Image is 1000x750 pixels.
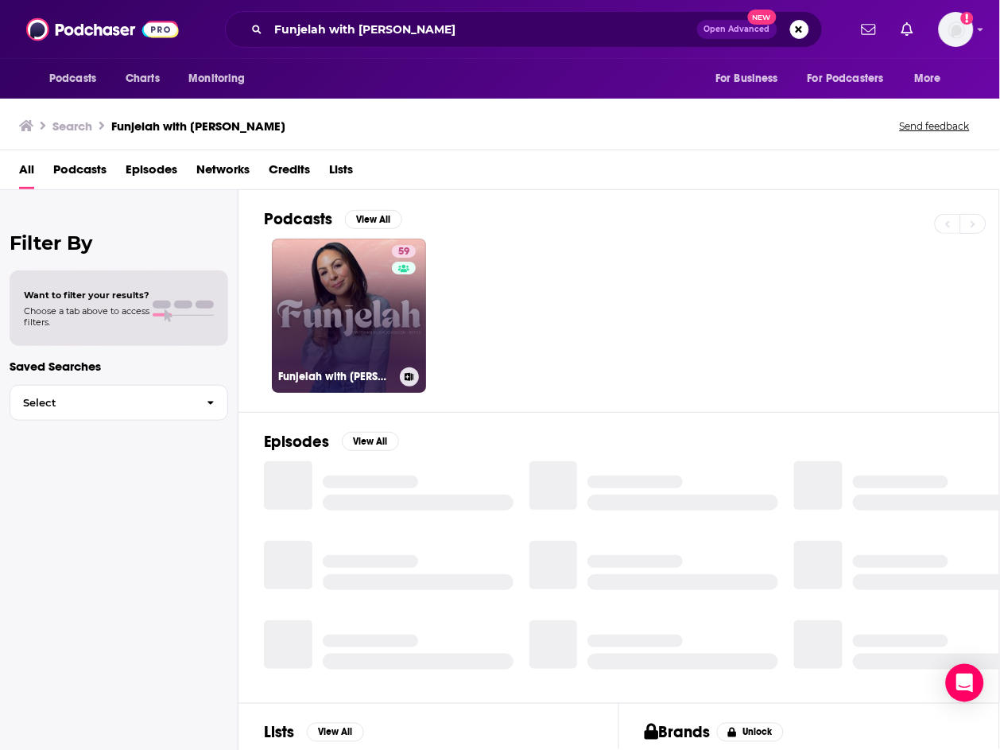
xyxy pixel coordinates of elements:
button: open menu [704,64,798,94]
h3: Funjelah with [PERSON_NAME] [111,119,285,134]
span: Open Advanced [704,25,770,33]
button: Open AdvancedNew [697,20,777,39]
h2: Filter By [10,231,228,255]
input: Search podcasts, credits, & more... [269,17,697,42]
img: User Profile [939,12,974,47]
span: 59 [398,244,409,260]
button: Select [10,385,228,421]
button: View All [307,723,364,742]
button: open menu [797,64,907,94]
p: Saved Searches [10,359,228,374]
h3: Search [52,119,92,134]
div: Open Intercom Messenger [946,664,984,702]
a: PodcastsView All [264,209,402,229]
span: For Business [715,68,778,90]
button: open menu [177,64,266,94]
svg: Add a profile image [961,12,974,25]
h2: Lists [264,723,294,743]
span: Monitoring [188,68,245,90]
a: Charts [115,64,169,94]
a: Show notifications dropdown [895,16,920,43]
a: Credits [269,157,310,189]
div: Search podcasts, credits, & more... [225,11,823,48]
a: All [19,157,34,189]
span: Podcasts [49,68,96,90]
span: Select [10,398,194,408]
span: Choose a tab above to access filters. [24,305,149,328]
h3: Funjelah with [PERSON_NAME] [278,370,393,383]
button: open menu [904,64,962,94]
button: open menu [38,64,117,94]
button: Send feedback [895,119,975,133]
span: Want to filter your results? [24,290,149,301]
a: 59 [392,245,416,258]
a: Podcasts [53,157,107,189]
h2: Podcasts [264,209,332,229]
button: Unlock [717,723,785,742]
a: Show notifications dropdown [855,16,882,43]
a: 59Funjelah with [PERSON_NAME] [272,239,426,393]
img: Podchaser - Follow, Share and Rate Podcasts [26,14,179,45]
button: View All [342,432,399,451]
a: Networks [196,157,250,189]
button: View All [345,210,402,229]
span: For Podcasters [808,68,884,90]
span: New [748,10,777,25]
span: More [915,68,942,90]
a: EpisodesView All [264,432,399,452]
span: Charts [126,68,160,90]
span: Logged in as alignPR [939,12,974,47]
a: Lists [329,157,353,189]
a: Episodes [126,157,177,189]
h2: Brands [645,723,711,743]
a: ListsView All [264,723,364,743]
button: Show profile menu [939,12,974,47]
h2: Episodes [264,432,329,452]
